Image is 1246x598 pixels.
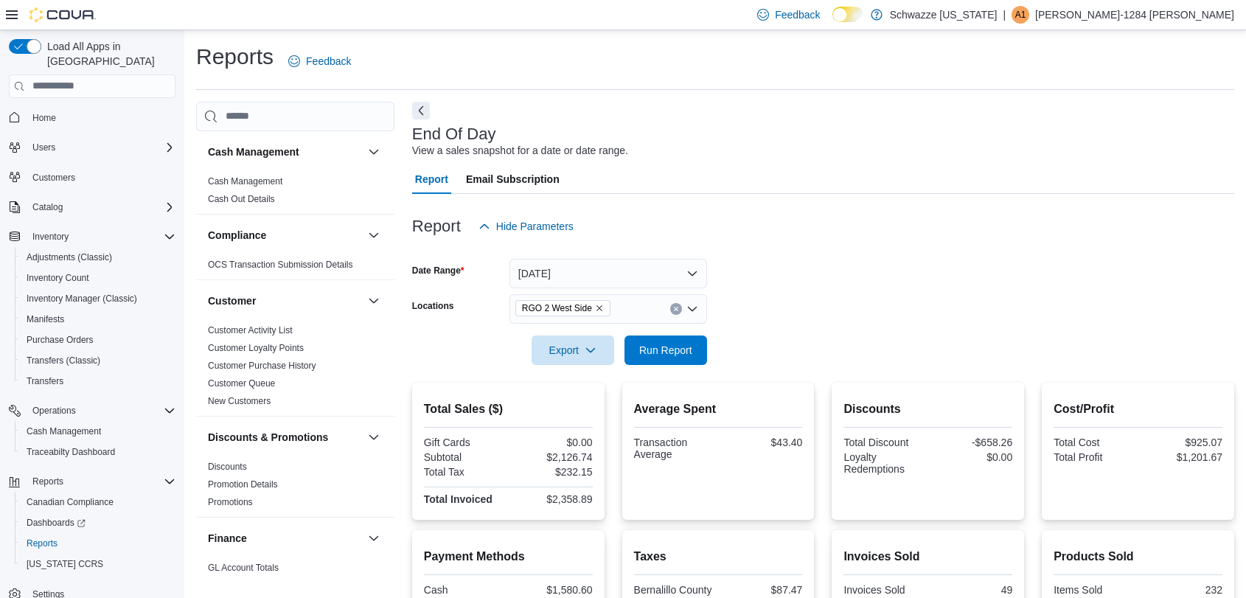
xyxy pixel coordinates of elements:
a: Inventory Count [21,269,95,287]
span: Canadian Compliance [27,496,114,508]
div: Total Cost [1054,437,1135,448]
a: Home [27,109,62,127]
a: Customers [27,169,81,187]
button: Inventory [27,228,74,246]
button: Canadian Compliance [15,492,181,512]
button: Open list of options [686,303,698,315]
span: Inventory Count [21,269,175,287]
span: Cash Management [27,425,101,437]
button: [US_STATE] CCRS [15,554,181,574]
a: New Customers [208,396,271,406]
span: Hide Parameters [496,219,574,234]
div: $0.00 [931,451,1012,463]
span: Catalog [27,198,175,216]
span: Cash Out Details [208,193,275,205]
button: Export [532,335,614,365]
a: Cash Management [208,176,282,187]
span: Manifests [27,313,64,325]
span: Inventory Manager (Classic) [21,290,175,307]
div: Cash [424,584,505,596]
a: Customer Purchase History [208,361,316,371]
span: Cash Management [21,423,175,440]
a: [US_STATE] CCRS [21,555,109,573]
div: Compliance [196,256,394,279]
button: Traceabilty Dashboard [15,442,181,462]
p: Schwazze [US_STATE] [890,6,998,24]
div: Items Sold [1054,584,1135,596]
a: Reports [21,535,63,552]
div: Total Discount [843,437,925,448]
input: Dark Mode [832,7,863,22]
button: Users [3,137,181,158]
span: Washington CCRS [21,555,175,573]
h2: Products Sold [1054,548,1222,566]
div: $43.40 [721,437,802,448]
a: OCS Transaction Submission Details [208,260,353,270]
a: Cash Management [21,423,107,440]
span: Inventory Manager (Classic) [27,293,137,305]
span: Customer Queue [208,378,275,389]
span: Manifests [21,310,175,328]
div: Gift Cards [424,437,505,448]
span: RGO 2 West Side [515,300,610,316]
span: Canadian Compliance [21,493,175,511]
span: Export [540,335,605,365]
button: Reports [3,471,181,492]
a: Customer Activity List [208,325,293,335]
div: $2,358.89 [511,493,592,505]
a: Purchase Orders [21,331,100,349]
h2: Average Spent [634,400,803,418]
span: Purchase Orders [21,331,175,349]
span: Transfers [21,372,175,390]
span: Email Subscription [466,164,560,194]
p: [PERSON_NAME]-1284 [PERSON_NAME] [1035,6,1234,24]
span: Operations [32,405,76,417]
span: Customer Loyalty Points [208,342,304,354]
button: Cash Management [365,143,383,161]
button: Adjustments (Classic) [15,247,181,268]
span: GL Transactions [208,580,272,591]
a: Cash Out Details [208,194,275,204]
h2: Discounts [843,400,1012,418]
span: Dark Mode [832,22,833,23]
span: Run Report [639,343,692,358]
button: Home [3,107,181,128]
a: GL Account Totals [208,563,279,573]
h2: Total Sales ($) [424,400,593,418]
button: Hide Parameters [473,212,580,241]
span: Traceabilty Dashboard [21,443,175,461]
button: Operations [3,400,181,421]
a: Adjustments (Classic) [21,248,118,266]
span: Purchase Orders [27,334,94,346]
span: Dashboards [21,514,175,532]
button: Customers [3,167,181,188]
div: Subtotal [424,451,505,463]
span: RGO 2 West Side [522,301,592,316]
span: Feedback [306,54,351,69]
button: Reports [15,533,181,554]
div: $1,580.60 [511,584,592,596]
span: Cash Management [208,175,282,187]
span: Promotions [208,496,253,508]
span: Reports [32,476,63,487]
span: Adjustments (Classic) [21,248,175,266]
img: Cova [29,7,96,22]
h3: Compliance [208,228,266,243]
button: Remove RGO 2 West Side from selection in this group [595,304,604,313]
button: Operations [27,402,82,420]
a: Promotion Details [208,479,278,490]
button: Next [412,102,430,119]
button: Catalog [27,198,69,216]
span: Operations [27,402,175,420]
span: Dashboards [27,517,86,529]
button: Transfers (Classic) [15,350,181,371]
h3: Report [412,218,461,235]
button: Run Report [624,335,707,365]
h3: Cash Management [208,145,299,159]
a: Transfers (Classic) [21,352,106,369]
div: Total Profit [1054,451,1135,463]
span: [US_STATE] CCRS [27,558,103,570]
span: Inventory [27,228,175,246]
a: Transfers [21,372,69,390]
span: Report [415,164,448,194]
